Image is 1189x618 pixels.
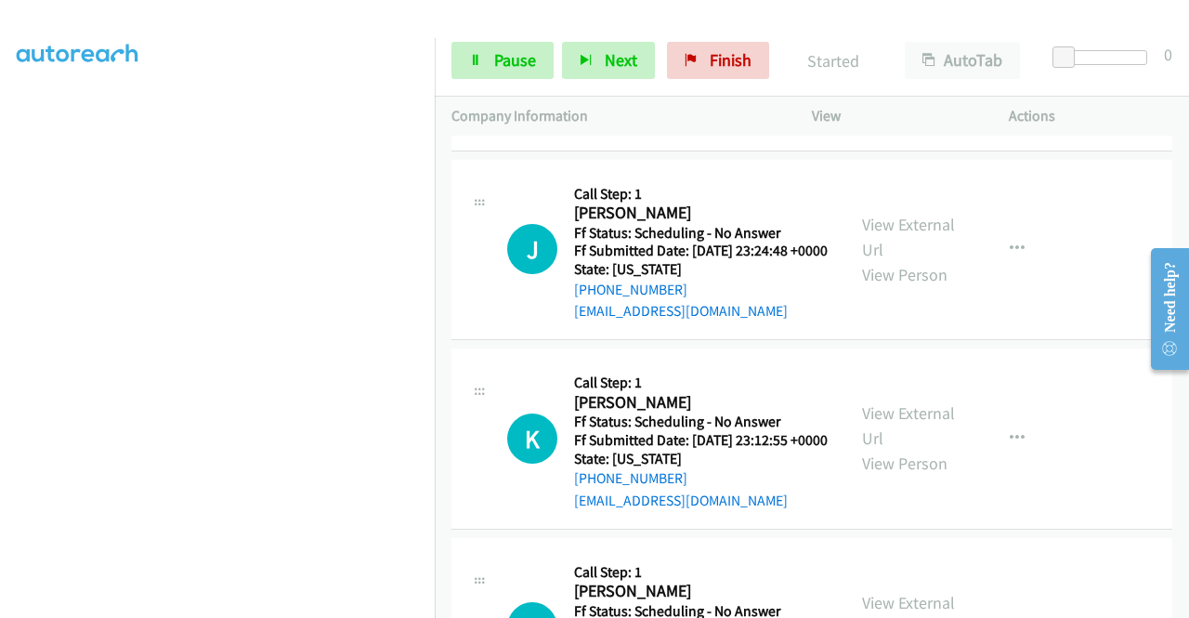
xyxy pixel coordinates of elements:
span: Next [605,49,637,71]
a: View External Url [862,402,955,449]
h5: Ff Submitted Date: [DATE] 23:12:55 +0000 [574,431,828,450]
div: 0 [1164,42,1172,67]
button: AutoTab [905,42,1020,79]
h5: Call Step: 1 [574,374,828,392]
a: View Person [862,453,947,474]
h5: Call Step: 1 [574,563,828,582]
p: Started [794,48,871,73]
h5: State: [US_STATE] [574,260,828,279]
iframe: Resource Center [1136,235,1189,383]
div: The call is yet to be attempted [507,414,557,464]
a: View Person [862,264,947,285]
h1: J [507,224,557,274]
p: Actions [1009,105,1172,127]
a: [EMAIL_ADDRESS][DOMAIN_NAME] [574,492,788,509]
h5: Ff Status: Scheduling - No Answer [574,224,828,243]
h1: K [507,414,557,464]
a: View External Url [862,214,955,260]
a: [PHONE_NUMBER] [574,469,687,487]
div: The call is yet to be attempted [507,224,557,274]
h5: State: [US_STATE] [574,450,828,468]
h5: Ff Status: Scheduling - No Answer [574,413,828,431]
h5: Call Step: 1 [574,185,828,204]
a: [EMAIL_ADDRESS][DOMAIN_NAME] [574,302,788,320]
h2: [PERSON_NAME] [574,203,822,224]
span: Pause [494,49,536,71]
p: View [812,105,975,127]
h5: Ff Submitted Date: [DATE] 23:24:48 +0000 [574,242,828,260]
button: Next [562,42,655,79]
a: [PHONE_NUMBER] [574,281,687,298]
h2: [PERSON_NAME] [574,581,822,602]
p: Company Information [451,105,778,127]
div: Delay between calls (in seconds) [1062,50,1147,65]
h2: [PERSON_NAME] [574,392,822,414]
a: Finish [667,42,769,79]
span: Finish [710,49,751,71]
a: Pause [451,42,554,79]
